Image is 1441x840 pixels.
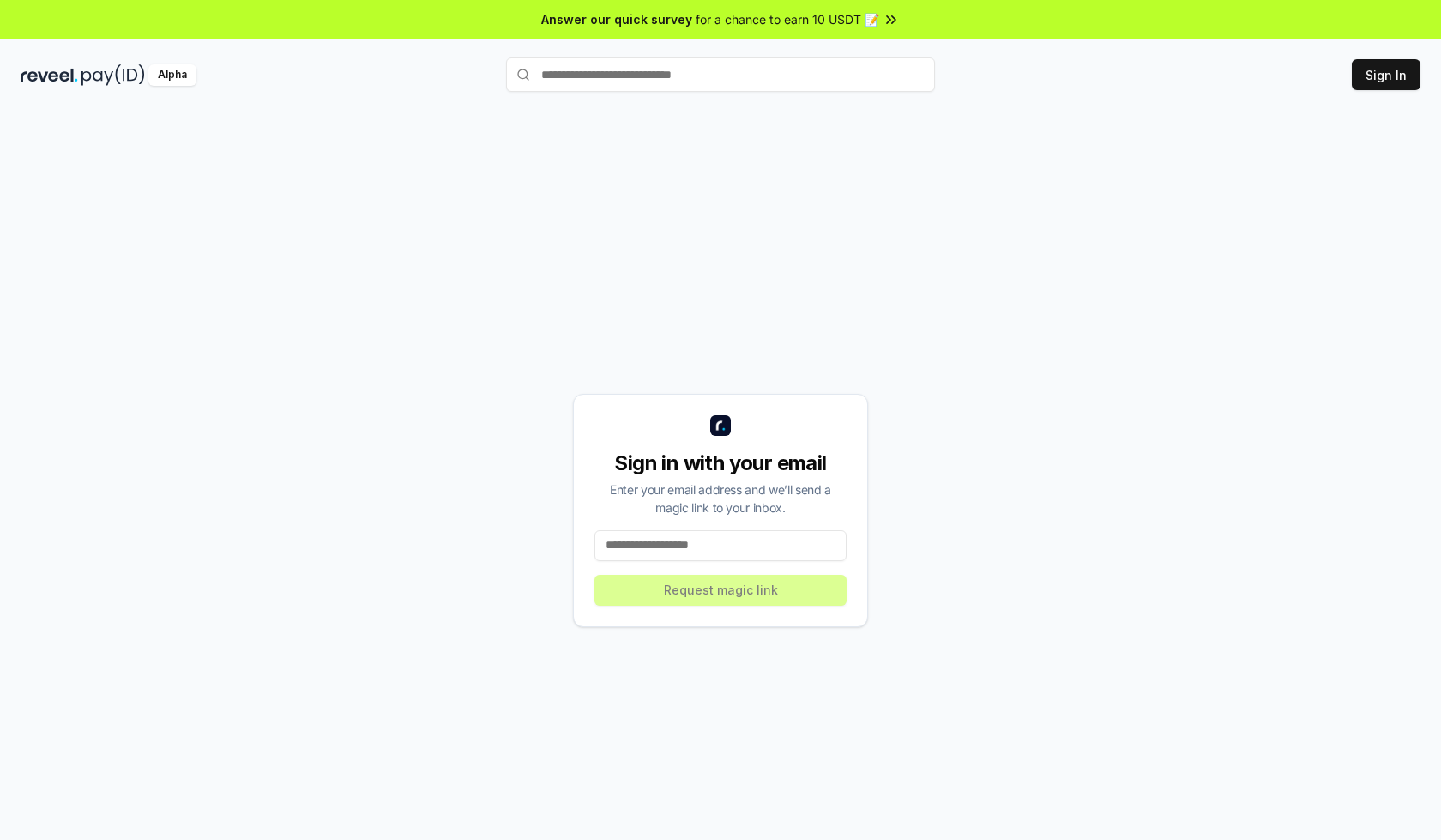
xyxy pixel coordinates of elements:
[594,480,847,517] div: Enter your email address and we’ll send a magic link to your inbox.
[541,10,692,28] span: Answer our quick survey
[1352,59,1420,90] button: Sign In
[696,10,879,28] span: for a chance to earn 10 USDT 📝
[81,64,145,86] img: pay_id
[710,415,731,436] img: logo_small
[594,450,847,477] div: Sign in with your email
[21,64,78,86] img: reveel_dark
[148,64,196,86] div: Alpha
